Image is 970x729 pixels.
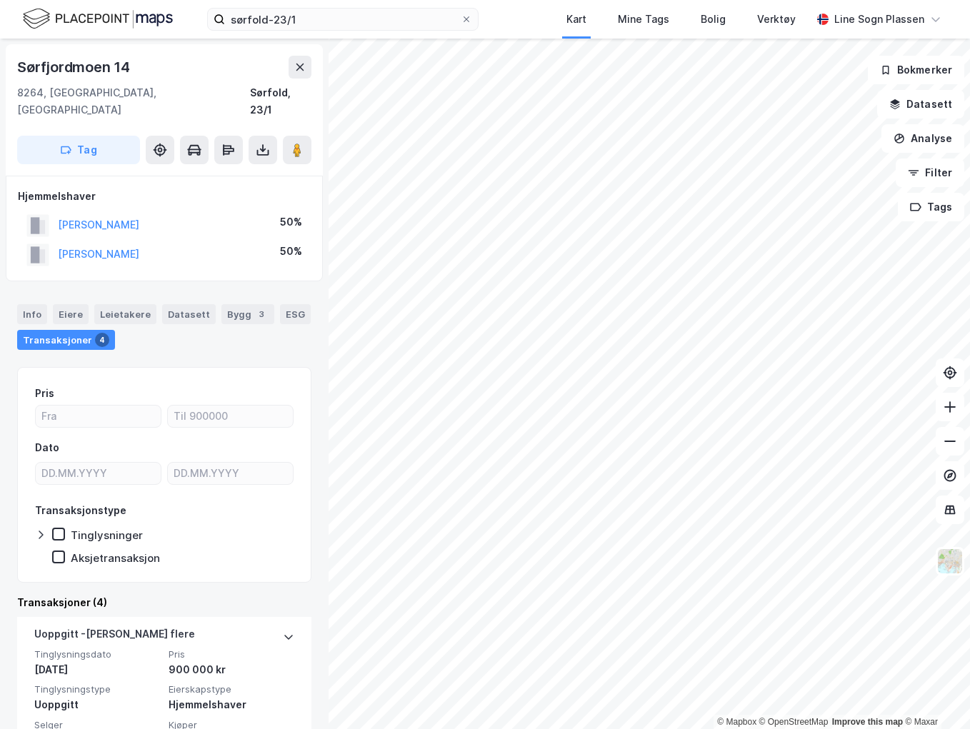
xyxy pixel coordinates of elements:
[53,304,89,324] div: Eiere
[162,304,216,324] div: Datasett
[832,717,903,727] a: Improve this map
[701,11,726,28] div: Bolig
[34,625,195,648] div: Uoppgitt - [PERSON_NAME] flere
[896,159,964,187] button: Filter
[868,56,964,84] button: Bokmerker
[280,213,302,231] div: 50%
[169,648,294,660] span: Pris
[36,463,161,484] input: DD.MM.YYYY
[254,307,269,321] div: 3
[899,660,970,729] div: Kontrollprogram for chat
[17,56,133,79] div: Sørfjordmoen 14
[936,548,964,575] img: Z
[898,193,964,221] button: Tags
[36,406,161,427] input: Fra
[23,6,173,31] img: logo.f888ab2527a4732fd821a326f86c7f29.svg
[168,406,293,427] input: Til 900000
[280,243,302,260] div: 50%
[95,333,109,347] div: 4
[35,439,59,456] div: Dato
[168,463,293,484] input: DD.MM.YYYY
[34,683,160,695] span: Tinglysningstype
[250,84,311,119] div: Sørfold, 23/1
[17,136,140,164] button: Tag
[717,717,756,727] a: Mapbox
[35,385,54,402] div: Pris
[18,188,311,205] div: Hjemmelshaver
[34,648,160,660] span: Tinglysningsdato
[35,502,126,519] div: Transaksjonstype
[899,660,970,729] iframe: Chat Widget
[618,11,669,28] div: Mine Tags
[881,124,964,153] button: Analyse
[17,304,47,324] div: Info
[169,696,294,713] div: Hjemmelshaver
[17,84,250,119] div: 8264, [GEOGRAPHIC_DATA], [GEOGRAPHIC_DATA]
[34,696,160,713] div: Uoppgitt
[169,661,294,678] div: 900 000 kr
[834,11,924,28] div: Line Sogn Plassen
[17,594,311,611] div: Transaksjoner (4)
[225,9,461,30] input: Søk på adresse, matrikkel, gårdeiere, leietakere eller personer
[221,304,274,324] div: Bygg
[17,330,115,350] div: Transaksjoner
[94,304,156,324] div: Leietakere
[71,551,160,565] div: Aksjetransaksjon
[280,304,311,324] div: ESG
[759,717,829,727] a: OpenStreetMap
[566,11,586,28] div: Kart
[169,683,294,695] span: Eierskapstype
[757,11,796,28] div: Verktøy
[877,90,964,119] button: Datasett
[34,661,160,678] div: [DATE]
[71,528,143,542] div: Tinglysninger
